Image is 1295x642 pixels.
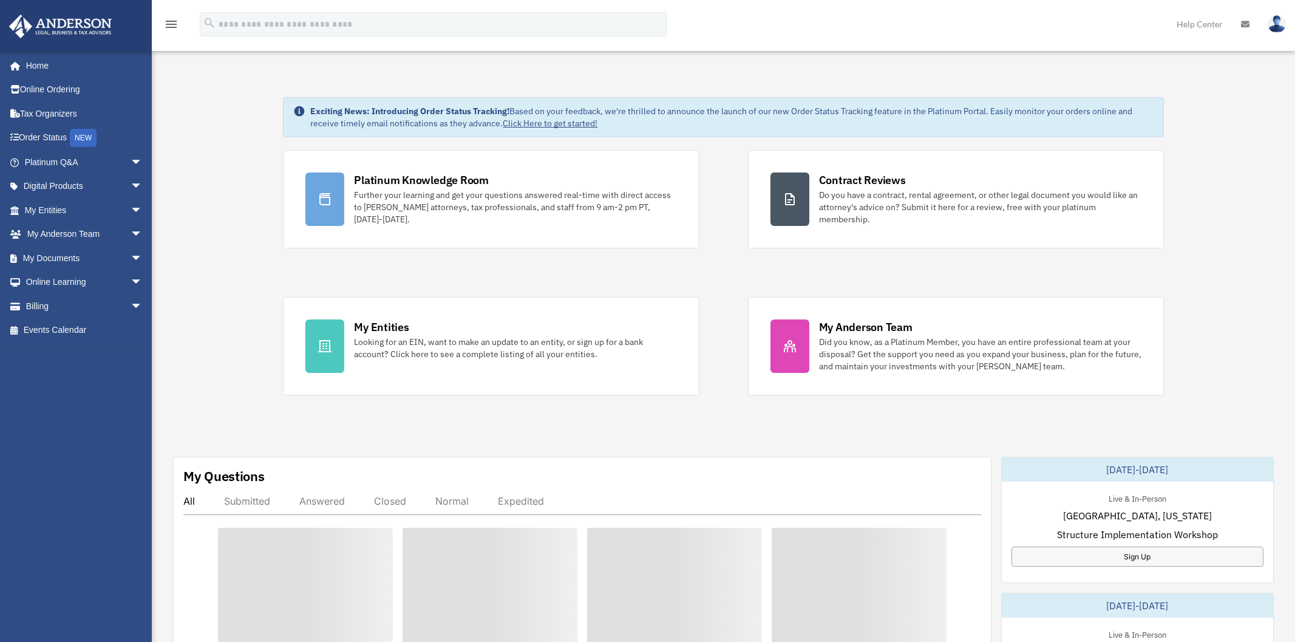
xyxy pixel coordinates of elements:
a: Digital Productsarrow_drop_down [8,174,161,199]
span: arrow_drop_down [131,174,155,199]
a: Click Here to get started! [503,118,597,129]
div: Do you have a contract, rental agreement, or other legal document you would like an attorney's ad... [819,189,1141,225]
a: Online Learningarrow_drop_down [8,270,161,295]
span: arrow_drop_down [131,150,155,175]
div: [DATE]-[DATE] [1002,457,1273,482]
a: My Entitiesarrow_drop_down [8,198,161,222]
span: arrow_drop_down [131,294,155,319]
div: Expedited [498,495,544,507]
span: arrow_drop_down [131,198,155,223]
span: Structure Implementation Workshop [1057,527,1218,542]
div: NEW [70,129,97,147]
span: arrow_drop_down [131,270,155,295]
a: Order StatusNEW [8,126,161,151]
a: Platinum Knowledge Room Further your learning and get your questions answered real-time with dire... [283,150,699,248]
a: Home [8,53,155,78]
div: [DATE]-[DATE] [1002,593,1273,618]
img: User Pic [1268,15,1286,33]
i: menu [164,17,178,32]
div: Platinum Knowledge Room [354,172,489,188]
div: Closed [374,495,406,507]
div: My Entities [354,319,409,335]
a: My Entities Looking for an EIN, want to make an update to an entity, or sign up for a bank accoun... [283,297,699,395]
div: Submitted [224,495,270,507]
div: Contract Reviews [819,172,906,188]
a: Billingarrow_drop_down [8,294,161,318]
a: menu [164,21,178,32]
a: My Anderson Team Did you know, as a Platinum Member, you have an entire professional team at your... [748,297,1164,395]
span: arrow_drop_down [131,246,155,271]
div: My Anderson Team [819,319,913,335]
span: [GEOGRAPHIC_DATA], [US_STATE] [1063,508,1212,523]
a: Tax Organizers [8,101,161,126]
a: Platinum Q&Aarrow_drop_down [8,150,161,174]
span: arrow_drop_down [131,222,155,247]
div: Live & In-Person [1099,491,1176,504]
a: My Documentsarrow_drop_down [8,246,161,270]
a: Online Ordering [8,78,161,102]
div: All [183,495,195,507]
div: Answered [299,495,345,507]
a: Sign Up [1011,547,1263,567]
div: Based on your feedback, we're thrilled to announce the launch of our new Order Status Tracking fe... [310,105,1153,129]
a: Contract Reviews Do you have a contract, rental agreement, or other legal document you would like... [748,150,1164,248]
div: Live & In-Person [1099,627,1176,640]
a: My Anderson Teamarrow_drop_down [8,222,161,247]
div: Looking for an EIN, want to make an update to an entity, or sign up for a bank account? Click her... [354,336,676,360]
a: Events Calendar [8,318,161,343]
div: Normal [435,495,469,507]
img: Anderson Advisors Platinum Portal [5,15,115,38]
div: Further your learning and get your questions answered real-time with direct access to [PERSON_NAM... [354,189,676,225]
div: My Questions [183,467,265,485]
i: search [203,16,216,30]
div: Did you know, as a Platinum Member, you have an entire professional team at your disposal? Get th... [819,336,1141,372]
strong: Exciting News: Introducing Order Status Tracking! [310,106,509,117]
